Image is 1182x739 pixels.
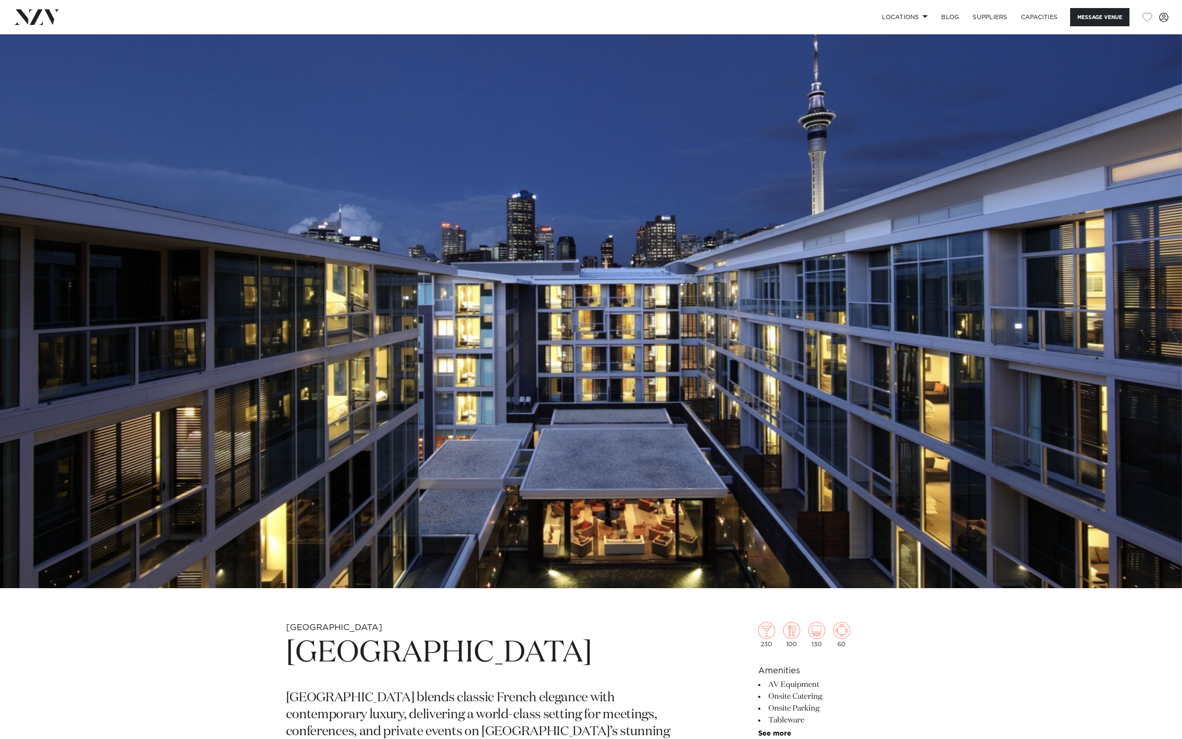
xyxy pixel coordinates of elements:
[758,679,896,691] li: AV Equipment
[758,622,775,639] img: cocktail.png
[875,8,934,26] a: Locations
[758,622,775,647] div: 230
[758,703,896,714] li: Onsite Parking
[833,622,850,647] div: 60
[758,714,896,726] li: Tableware
[1070,8,1129,26] button: Message Venue
[934,8,966,26] a: BLOG
[808,622,825,639] img: theatre.png
[783,622,800,639] img: dining.png
[1014,8,1065,26] a: Capacities
[808,622,825,647] div: 130
[286,634,698,673] h1: [GEOGRAPHIC_DATA]
[758,691,896,703] li: Onsite Catering
[833,622,850,639] img: meeting.png
[14,9,60,25] img: nzv-logo.png
[783,622,800,647] div: 100
[966,8,1014,26] a: SUPPLIERS
[758,664,896,677] h6: Amenities
[286,623,382,632] small: [GEOGRAPHIC_DATA]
